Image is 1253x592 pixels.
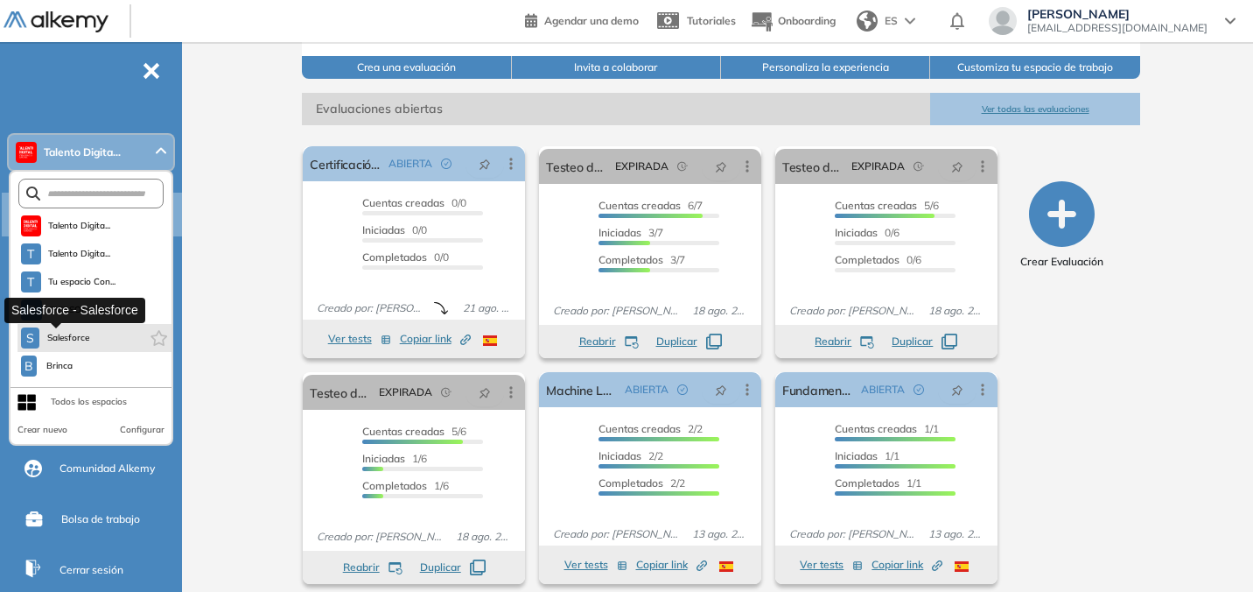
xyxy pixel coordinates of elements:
[677,161,688,172] span: field-time
[362,425,444,438] span: Cuentas creadas
[815,334,851,349] span: Reabrir
[835,449,899,462] span: 1/1
[598,199,703,212] span: 6/7
[782,372,854,407] a: Fundamentos en Seguridad - Certificación
[636,554,707,575] button: Copiar link
[362,479,449,492] span: 1/6
[951,383,963,397] span: pushpin
[782,303,921,319] span: Creado por: [PERSON_NAME]
[921,303,990,319] span: 18 ago. 2025
[598,226,641,239] span: Iniciadas
[782,526,921,542] span: Creado por: [PERSON_NAME]
[579,334,639,349] button: Reabrir
[955,561,969,572] img: ESP
[343,560,402,575] button: Reabrir
[905,18,915,25] img: arrow
[44,145,121,159] span: Talento Digita...
[921,526,990,542] span: 13 ago. 2025
[702,376,740,404] button: pushpin
[27,275,34,289] span: T
[362,250,449,264] span: 0/0
[930,56,1139,79] button: Customiza tu espacio de trabajo
[26,331,34,345] span: S
[4,298,145,323] div: Salesforce - Salesforce
[938,152,976,180] button: pushpin
[871,554,942,575] button: Copiar link
[800,554,863,575] button: Ver tests
[1020,181,1103,270] button: Crear Evaluación
[310,300,434,316] span: Creado por: [PERSON_NAME]
[913,384,924,395] span: check-circle
[685,526,754,542] span: 13 ago. 2025
[420,560,486,575] button: Duplicar
[546,526,685,542] span: Creado por: [PERSON_NAME]
[544,14,639,27] span: Agendar una demo
[388,156,432,172] span: ABIERTA
[598,422,703,435] span: 2/2
[449,529,518,545] span: 18 ago. 2025
[512,56,721,79] button: Invita a colaborar
[1020,254,1103,270] span: Crear Evaluación
[400,328,471,349] button: Copiar link
[598,449,663,462] span: 2/2
[598,422,681,435] span: Cuentas creadas
[362,196,444,209] span: Cuentas creadas
[598,476,685,490] span: 2/2
[302,56,511,79] button: Crea una evaluación
[656,334,722,349] button: Duplicar
[483,335,497,346] img: ESP
[835,199,939,212] span: 5/6
[17,423,67,437] button: Crear nuevo
[815,334,874,349] button: Reabrir
[362,250,427,264] span: Completados
[362,452,405,465] span: Iniciadas
[27,247,34,261] span: T
[750,3,836,40] button: Onboarding
[835,226,899,239] span: 0/6
[362,479,427,492] span: Completados
[715,383,727,397] span: pushpin
[328,328,391,349] button: Ver tests
[19,145,33,159] img: https://assets.alkemy.org/workspaces/620/d203e0be-08f6-444b-9eae-a92d815a506f.png
[778,14,836,27] span: Onboarding
[719,561,733,572] img: ESP
[721,56,930,79] button: Personaliza la experiencia
[615,159,668,174] span: EXPIRADA
[546,303,685,319] span: Creado por: [PERSON_NAME]
[782,149,844,184] a: Testeo de Arq Cloud - Certificación
[930,93,1139,125] button: Ver todas las evaluaciones
[420,560,461,575] span: Duplicar
[835,476,921,490] span: 1/1
[598,476,663,490] span: Completados
[913,161,924,172] span: field-time
[702,152,740,180] button: pushpin
[892,334,933,349] span: Duplicar
[48,275,116,289] span: Tu espacio Con...
[24,359,33,373] span: B
[938,376,976,404] button: pushpin
[61,511,140,527] span: Bolsa de trabajo
[362,223,427,236] span: 0/0
[677,384,688,395] span: check-circle
[479,385,491,399] span: pushpin
[441,387,451,398] span: field-time
[885,13,898,29] span: ES
[51,395,127,409] div: Todos los espacios
[835,226,878,239] span: Iniciadas
[465,378,504,406] button: pushpin
[310,146,381,181] a: Certificación Product Owner - Versión 2
[24,219,38,233] img: https://assets.alkemy.org/workspaces/620/d203e0be-08f6-444b-9eae-a92d815a506f.png
[625,382,668,398] span: ABIERTA
[598,199,681,212] span: Cuentas creadas
[48,247,111,261] span: Talento Digita...
[525,9,639,30] a: Agendar una demo
[546,372,618,407] a: Machine Learning - Certificación
[479,157,491,171] span: pushpin
[861,382,905,398] span: ABIERTA
[3,11,108,33] img: Logo
[835,476,899,490] span: Completados
[835,199,917,212] span: Cuentas creadas
[598,253,685,266] span: 3/7
[835,422,917,435] span: Cuentas creadas
[379,384,432,400] span: EXPIRADA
